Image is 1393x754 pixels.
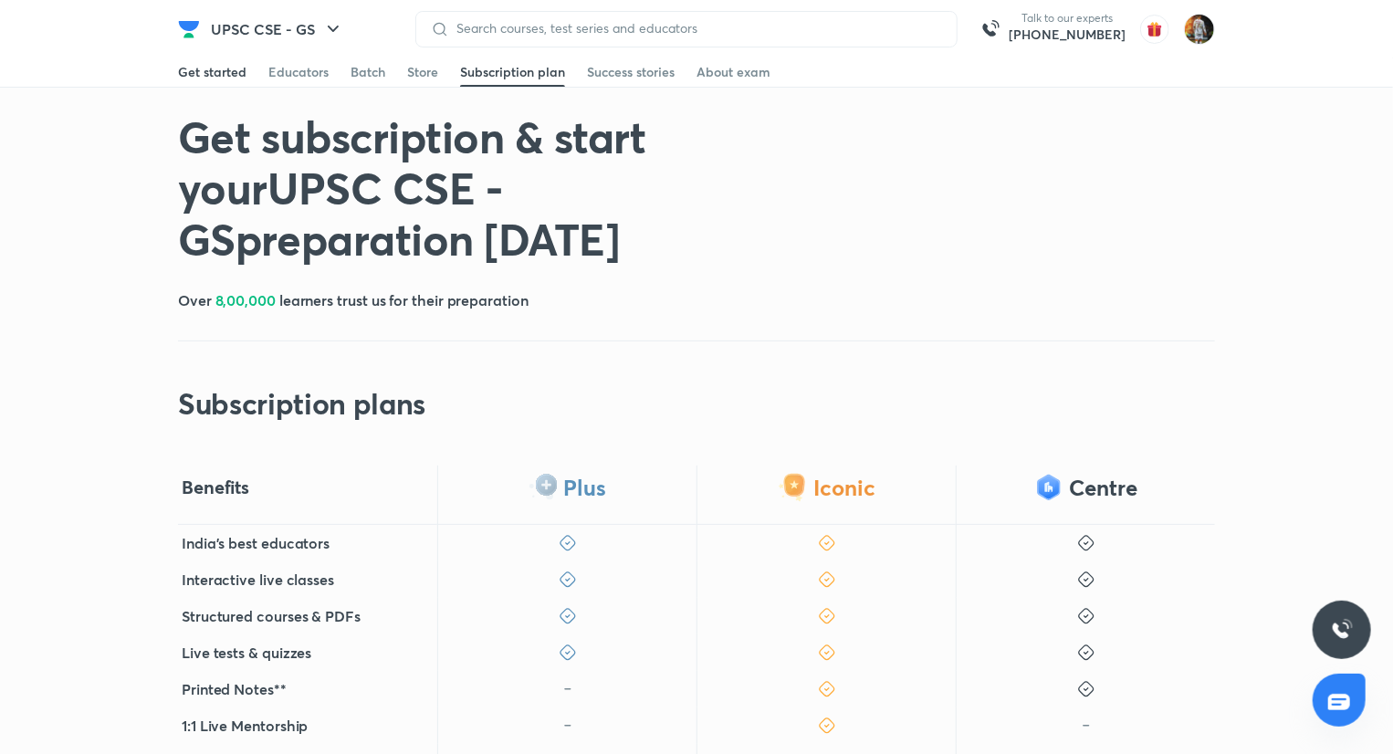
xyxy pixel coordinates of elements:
[182,642,311,664] h5: Live tests & quizzes
[1077,717,1095,735] img: icon
[178,289,529,311] h5: Over learners trust us for their preparation
[1184,14,1215,45] img: Prakhar Singh
[182,715,308,737] h5: 1:1 Live Mentorship
[182,532,330,554] h5: India's best educators
[696,58,770,87] a: About exam
[182,569,334,591] h5: Interactive live classes
[268,63,329,81] div: Educators
[1009,11,1126,26] p: Talk to our experts
[587,63,675,81] div: Success stories
[460,58,565,87] a: Subscription plan
[268,58,329,87] a: Educators
[215,290,276,309] span: 8,00,000
[407,58,438,87] a: Store
[178,58,246,87] a: Get started
[178,385,425,422] h2: Subscription plans
[1331,619,1353,641] img: ttu
[559,680,577,698] img: icon
[1140,15,1169,44] img: avatar
[407,63,438,81] div: Store
[178,110,801,264] h1: Get subscription & start your UPSC CSE - GS preparation [DATE]
[587,58,675,87] a: Success stories
[1009,26,1126,44] a: [PHONE_NUMBER]
[351,63,385,81] div: Batch
[351,58,385,87] a: Batch
[182,476,249,499] h4: Benefits
[178,18,200,40] img: Company Logo
[696,63,770,81] div: About exam
[182,605,361,627] h5: Structured courses & PDFs
[972,11,1009,47] img: call-us
[200,11,355,47] button: UPSC CSE - GS
[449,21,942,36] input: Search courses, test series and educators
[559,717,577,735] img: icon
[460,63,565,81] div: Subscription plan
[178,63,246,81] div: Get started
[182,678,287,700] h5: Printed Notes**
